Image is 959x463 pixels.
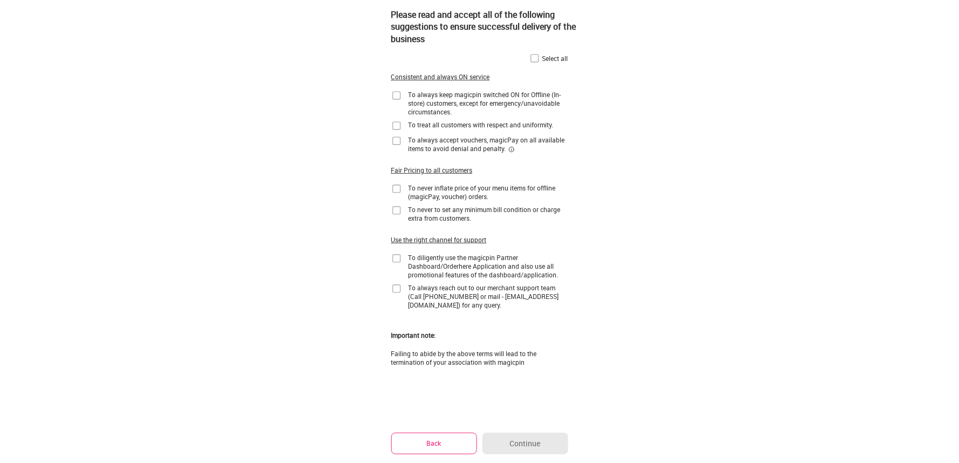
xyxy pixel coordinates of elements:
div: To never inflate price of your menu items for offline (magicPay, voucher) orders. [409,183,568,201]
img: home-delivery-unchecked-checkbox-icon.f10e6f61.svg [529,53,540,64]
div: To always reach out to our merchant support team (Call [PHONE_NUMBER] or mail - [EMAIL_ADDRESS][D... [409,283,568,309]
div: Select all [542,54,568,63]
div: To treat all customers with respect and uniformity. [409,120,554,129]
div: To always keep magicpin switched ON for Offline (In-store) customers, except for emergency/unavoi... [409,90,568,116]
div: Important note: [391,331,436,340]
img: home-delivery-unchecked-checkbox-icon.f10e6f61.svg [391,283,402,294]
button: Continue [482,433,568,454]
img: home-delivery-unchecked-checkbox-icon.f10e6f61.svg [391,205,402,216]
img: home-delivery-unchecked-checkbox-icon.f10e6f61.svg [391,135,402,146]
div: To always accept vouchers, magicPay on all available items to avoid denial and penalty. [409,135,568,153]
div: Use the right channel for support [391,235,487,244]
img: home-delivery-unchecked-checkbox-icon.f10e6f61.svg [391,253,402,264]
img: home-delivery-unchecked-checkbox-icon.f10e6f61.svg [391,183,402,194]
img: home-delivery-unchecked-checkbox-icon.f10e6f61.svg [391,90,402,101]
button: Back [391,433,478,454]
img: home-delivery-unchecked-checkbox-icon.f10e6f61.svg [391,120,402,131]
div: Failing to abide by the above terms will lead to the termination of your association with magicpin [391,349,568,366]
img: informationCircleBlack.2195f373.svg [508,146,515,153]
div: To diligently use the magicpin Partner Dashboard/Orderhere Application and also use all promotion... [409,253,568,279]
div: Consistent and always ON service [391,72,490,81]
div: To never to set any minimum bill condition or charge extra from customers. [409,205,568,222]
div: Fair Pricing to all customers [391,166,473,175]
